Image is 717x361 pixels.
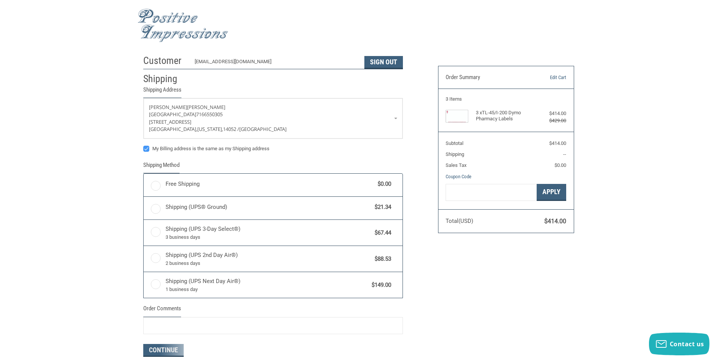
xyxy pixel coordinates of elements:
[563,151,566,157] span: --
[144,98,403,138] a: Enter or select a different address
[649,333,709,355] button: Contact us
[371,203,392,212] span: $21.34
[166,277,368,293] span: Shipping (UPS Next Day Air®)
[143,54,187,67] h2: Customer
[549,140,566,146] span: $414.00
[446,184,537,201] input: Gift Certificate or Coupon Code
[536,117,566,124] div: $429.00
[364,56,403,69] button: Sign Out
[239,126,286,132] span: [GEOGRAPHIC_DATA]
[166,225,371,241] span: Shipping (UPS 3-Day Select®)
[166,233,371,241] span: 3 business days
[187,104,225,110] span: [PERSON_NAME]
[528,74,566,81] a: Edit Cart
[143,161,180,173] legend: Shipping Method
[374,180,392,188] span: $0.00
[670,340,704,348] span: Contact us
[149,111,196,118] span: [GEOGRAPHIC_DATA]
[143,344,184,357] button: Continue
[197,126,223,132] span: [US_STATE],
[143,304,181,317] legend: Order Comments
[476,110,534,122] h4: 3 x TL-45/I-200 Dymo Pharmacy Labels
[149,126,197,132] span: [GEOGRAPHIC_DATA],
[446,74,528,81] h3: Order Summary
[143,73,187,85] h2: Shipping
[446,162,466,168] span: Sales Tax
[196,111,223,118] span: 7166550305
[166,180,374,188] span: Free Shipping
[166,286,368,293] span: 1 business day
[446,140,463,146] span: Subtotal
[166,251,371,267] span: Shipping (UPS 2nd Day Air®)
[371,255,392,263] span: $88.53
[195,58,357,69] div: [EMAIL_ADDRESS][DOMAIN_NAME]
[138,9,228,42] img: Positive Impressions
[371,229,392,237] span: $67.44
[446,151,464,157] span: Shipping
[446,174,471,179] a: Coupon Code
[223,126,239,132] span: 14052 /
[554,162,566,168] span: $0.00
[166,203,371,212] span: Shipping (UPS® Ground)
[446,218,473,224] span: Total (USD)
[537,184,566,201] button: Apply
[368,281,392,289] span: $149.00
[446,96,566,102] h3: 3 Items
[166,260,371,267] span: 2 business days
[149,118,191,125] span: [STREET_ADDRESS]
[544,218,566,225] span: $414.00
[143,146,403,152] label: My Billing address is the same as my Shipping address
[143,86,181,98] legend: Shipping Address
[536,110,566,117] div: $414.00
[149,104,187,110] span: [PERSON_NAME]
